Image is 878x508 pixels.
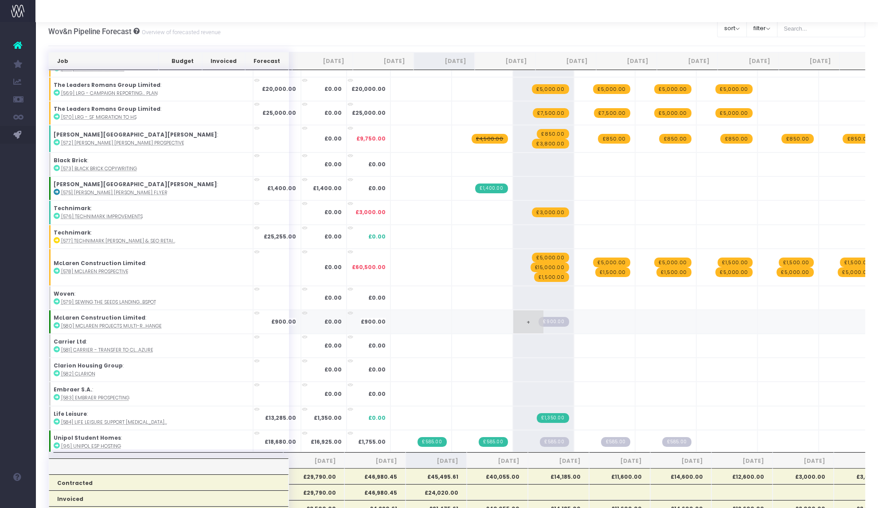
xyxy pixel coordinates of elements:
input: Search... [777,20,866,37]
abbr: [577] Technimark HotJar & SEO retainer [61,238,176,244]
th: Sep 25: activate to sort column ascending [414,52,474,70]
th: Nov 25: activate to sort column ascending [535,52,596,70]
th: £24,020.00 [406,484,467,500]
span: wayahead Revenue Forecast Item [656,267,691,277]
strong: Technimark [54,204,91,212]
span: wayahead Revenue Forecast Item [781,134,813,144]
abbr: [578] McLaren Prospective [61,268,129,275]
button: filter [746,20,777,37]
td: : [49,200,253,224]
abbr: [583] embraer prospecting [61,395,129,401]
strong: £0.00 [324,233,342,240]
span: Streamtime Invoice: 778 – [584] Life Leisure Support Retainer [537,413,569,423]
span: £0.00 [368,342,386,350]
span: wayahead Revenue Forecast Item [715,108,752,118]
span: £0.00 [368,366,386,374]
abbr: [569] LRG - Campaign reporting & imporvement plan [61,90,158,97]
span: wayahead Revenue Forecast Item [594,108,630,118]
th: £14,185.00 [528,468,589,484]
strong: [PERSON_NAME][GEOGRAPHIC_DATA][PERSON_NAME] [54,131,217,138]
abbr: [575] Langham Hall Flyer [61,189,168,196]
th: Jul 25: activate to sort column ascending [292,52,353,70]
span: wayahead Revenue Forecast Item [715,84,752,94]
th: £14,600.00 [650,468,711,484]
span: wayahead Revenue Forecast Item [533,108,569,118]
span: wayahead Revenue Forecast Item [472,134,507,144]
th: £29,790.00 [283,484,344,500]
span: £0.00 [368,160,386,168]
td: : [49,77,253,101]
span: + [513,310,543,333]
strong: £16,925.00 [311,438,342,445]
span: [DATE] [659,457,703,465]
strong: £20,000.00 [262,85,296,93]
span: wayahead Revenue Forecast Item [593,84,630,94]
abbr: [579] Sewing the seeds landing page — HubSpot [61,299,156,305]
span: wayahead Revenue Forecast Item [532,139,569,148]
strong: £1,400.00 [267,184,296,192]
span: wayahead Revenue Forecast Item [777,267,813,277]
span: wayahead Revenue Forecast Item [838,267,874,277]
strong: Carrier Ltd [54,338,86,345]
span: wayahead Revenue Forecast Item [532,207,569,217]
th: Jan 26: activate to sort column ascending [657,52,718,70]
strong: £0.00 [324,294,342,301]
abbr: [572] langham hall prospective [61,140,184,146]
span: wayahead Revenue Forecast Item [598,134,630,144]
span: Streamtime Draft Invoice: 777 – [580] McLaren Projects Multi-Reference Field change [539,317,569,327]
strong: £0.00 [324,109,342,117]
span: £0.00 [368,414,386,422]
span: Wov&n Pipeline Forecast [48,27,132,36]
span: Streamtime Draft Invoice: null – [96] Unipol ESP Retainer [601,437,630,447]
strong: £1,350.00 [314,414,342,422]
span: Streamtime Draft Invoice: null – [96] Unipol ESP Retainer [540,437,569,447]
span: wayahead Revenue Forecast Item [593,258,630,267]
span: £0.00 [368,390,386,398]
th: Forecast [245,52,289,70]
strong: McLaren Construction Limited [54,259,145,267]
th: Contracted [49,474,289,490]
td: : [49,310,253,334]
strong: The Leaders Romans Group Limited [54,105,160,113]
strong: Life Leisure [54,410,87,418]
abbr: [584] Life Leisure Support Retainer [61,419,167,426]
span: [DATE] [720,457,764,465]
span: wayahead Revenue Forecast Item [654,258,691,267]
span: wayahead Revenue Forecast Item [532,84,569,94]
span: £0.00 [368,184,386,192]
td: : [49,430,253,454]
strong: £0.00 [324,390,342,398]
span: [DATE] [292,457,336,465]
th: £29,790.00 [283,468,344,484]
span: £20,000.00 [351,85,386,93]
th: Oct 25: activate to sort column ascending [475,52,535,70]
span: £60,500.00 [352,263,386,271]
strong: £0.00 [324,208,342,216]
th: £40,055.00 [467,468,528,484]
span: wayahead Revenue Forecast Item [654,84,691,94]
strong: The Leaders Romans Group Limited [54,81,160,89]
span: [DATE] [475,457,519,465]
span: wayahead Revenue Forecast Item [843,134,874,144]
strong: £0.00 [324,263,342,271]
small: Overview of forecasted revenue [140,27,221,36]
span: [DATE] [597,457,642,465]
abbr: [570] LRG - SF migration to HS [61,114,137,121]
td: : [49,406,253,430]
span: Streamtime Draft Invoice: null – [96] Unipol ESP Retainer [662,437,691,447]
span: [DATE] [353,457,397,465]
strong: £13,285.00 [265,414,296,422]
abbr: [580] McLaren Projects Multi-Reference Field change [61,323,162,329]
td: : [49,101,253,125]
strong: Woven [54,290,74,297]
span: wayahead Revenue Forecast Item [532,253,569,262]
strong: £18,680.00 [265,438,296,445]
span: [DATE] [414,457,458,465]
td: : [49,225,253,249]
strong: £0.00 [324,318,342,325]
th: Feb 26: activate to sort column ascending [718,52,778,70]
abbr: [582] CLarion [61,371,95,377]
span: [DATE] [536,457,581,465]
strong: £0.00 [324,366,342,373]
span: £3,000.00 [355,208,386,216]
